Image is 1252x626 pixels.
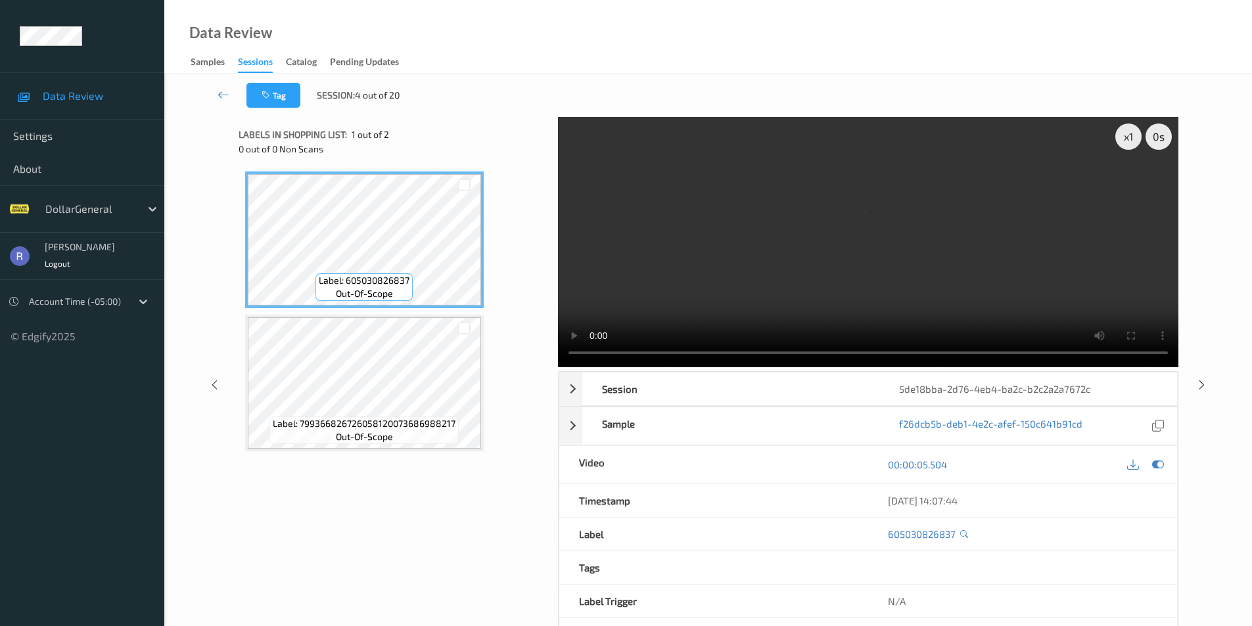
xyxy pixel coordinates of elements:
[559,551,868,584] div: Tags
[559,372,1178,406] div: Session5de18bba-2d76-4eb4-ba2c-b2c2a2a7672c
[336,287,393,300] span: out-of-scope
[239,143,549,156] div: 0 out of 0 Non Scans
[888,527,956,541] a: 605030826837
[319,274,409,287] span: Label: 605030826837
[879,372,1176,405] div: 5de18bba-2d76-4eb4-ba2c-b2c2a2a7672c
[355,89,400,102] span: 4 out of 20
[330,55,399,72] div: Pending Updates
[286,53,330,72] a: Catalog
[330,53,412,72] a: Pending Updates
[191,55,225,72] div: Samples
[559,518,868,550] div: Label
[336,430,393,443] span: out-of-scope
[559,446,868,483] div: Video
[888,458,947,471] a: 00:00:05.504
[888,494,1157,507] div: [DATE] 14:07:44
[246,83,300,108] button: Tag
[1115,123,1142,150] div: x 1
[582,407,879,445] div: Sample
[559,484,868,517] div: Timestamp
[238,55,273,73] div: Sessions
[352,128,389,141] span: 1 out of 2
[286,55,317,72] div: Catalog
[559,407,1178,445] div: Samplef26dcb5b-deb1-4e2c-afef-150c641b91cd
[191,53,238,72] a: Samples
[899,417,1082,435] a: f26dcb5b-deb1-4e2c-afef-150c641b91cd
[239,128,347,141] span: Labels in shopping list:
[582,372,879,405] div: Session
[273,417,455,430] span: Label: 799366826726058120073686988217
[868,585,1177,617] div: N/A
[189,26,272,39] div: Data Review
[317,89,355,102] span: Session:
[559,585,868,617] div: Label Trigger
[1146,123,1172,150] div: 0 s
[238,53,286,73] a: Sessions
